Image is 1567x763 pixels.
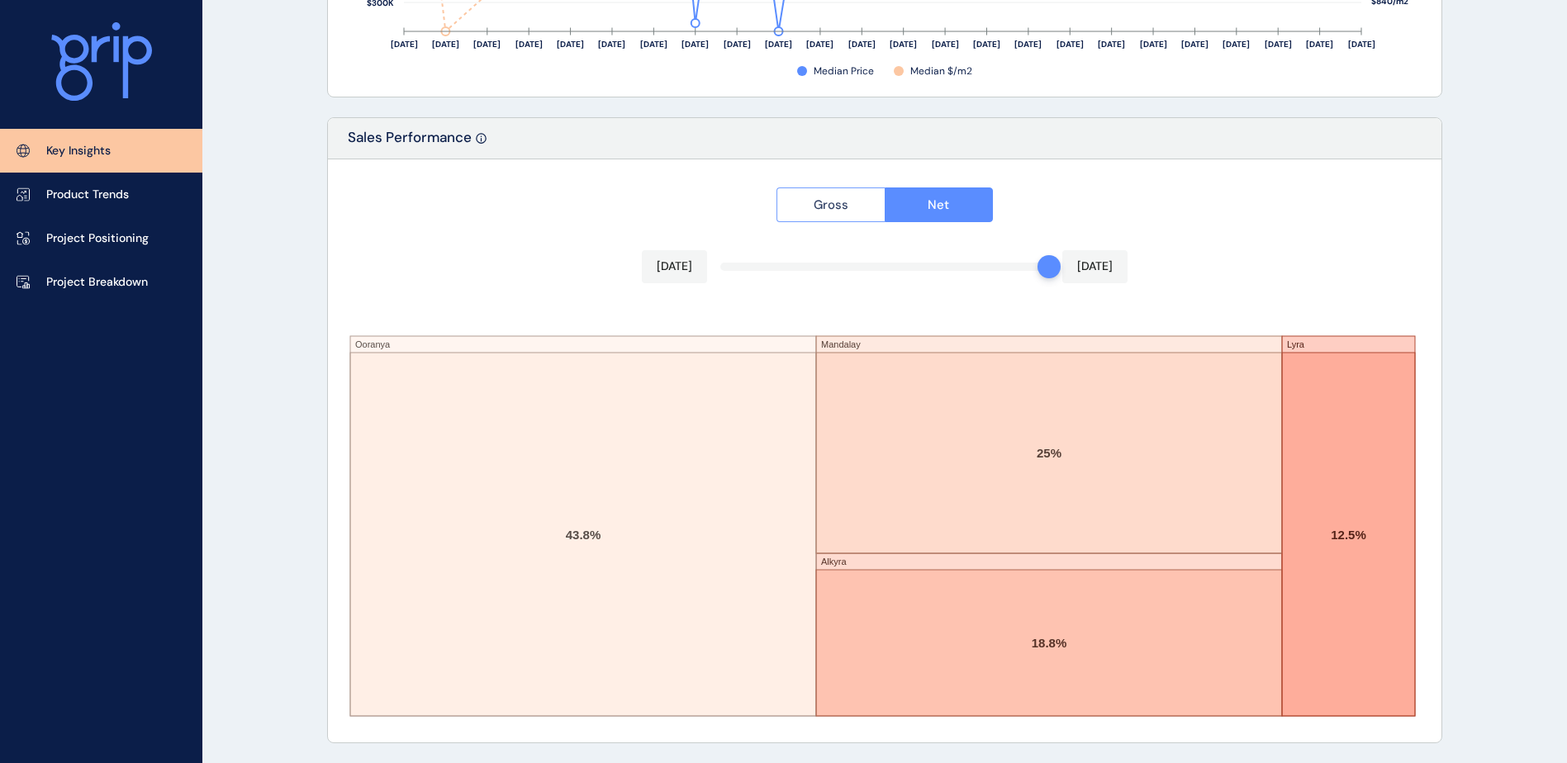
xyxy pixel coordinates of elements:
p: Project Positioning [46,230,149,247]
p: Key Insights [46,143,111,159]
p: [DATE] [657,258,692,275]
button: Gross [776,187,885,222]
span: Median $/m2 [910,64,972,78]
span: Gross [814,197,848,213]
span: Net [928,197,949,213]
p: Product Trends [46,187,129,203]
span: Median Price [814,64,874,78]
p: Project Breakdown [46,274,148,291]
p: [DATE] [1077,258,1113,275]
p: Sales Performance [348,128,472,159]
button: Net [885,187,994,222]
